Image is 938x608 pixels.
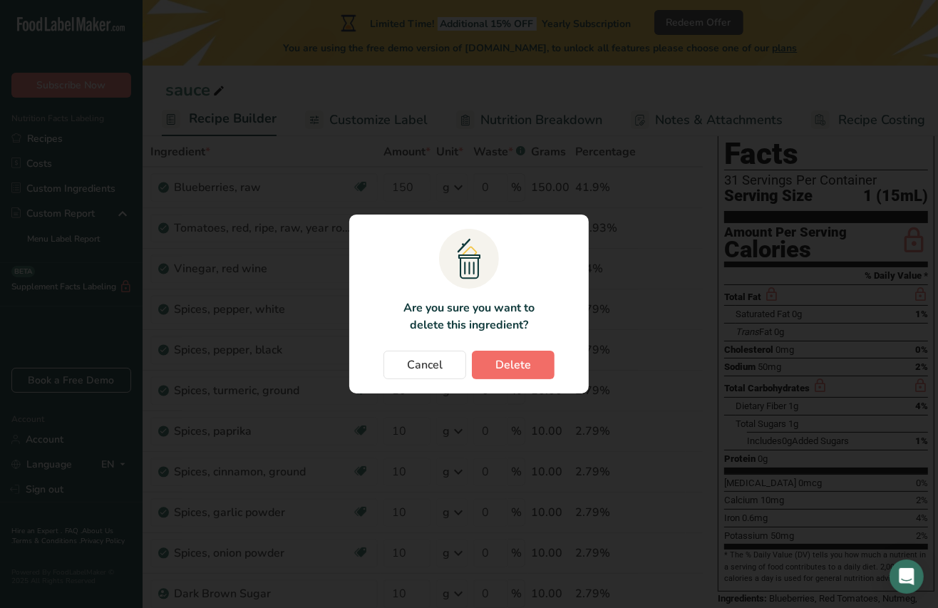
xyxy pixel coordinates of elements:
div: Open Intercom Messenger [890,560,924,594]
button: Cancel [383,351,466,379]
p: Are you sure you want to delete this ingredient? [395,299,542,334]
span: Cancel [407,356,443,373]
span: Delete [495,356,531,373]
button: Delete [472,351,555,379]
